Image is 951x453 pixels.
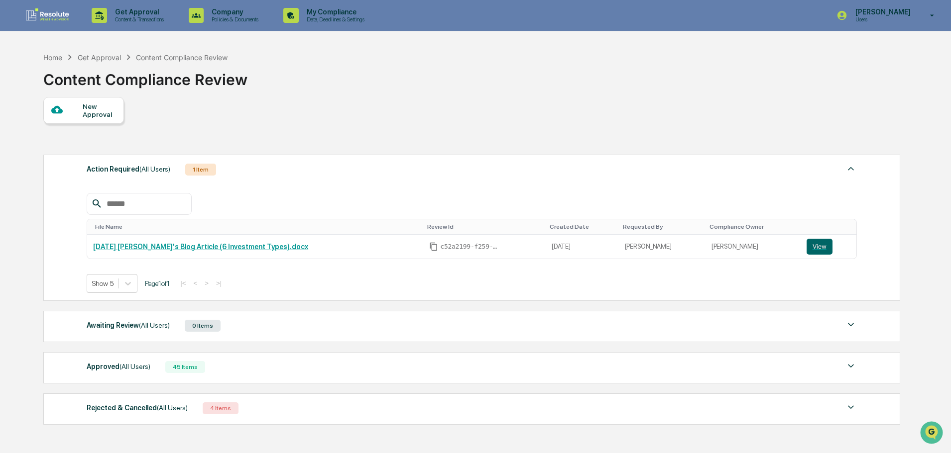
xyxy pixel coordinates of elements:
img: caret [845,401,857,413]
span: (All Users) [119,362,150,370]
div: Content Compliance Review [43,63,247,89]
span: Page 1 of 1 [145,279,170,287]
p: How can we help? [10,21,181,37]
img: caret [845,163,857,175]
td: [PERSON_NAME] [619,235,706,259]
div: Start new chat [34,76,163,86]
div: We're available if you need us! [34,86,126,94]
span: (All Users) [139,321,170,329]
span: (All Users) [157,404,188,412]
div: Action Required [87,163,170,176]
div: Toggle SortBy [710,223,797,230]
div: Rejected & Cancelled [87,401,188,414]
span: Data Lookup [20,144,63,154]
div: Toggle SortBy [550,223,615,230]
div: 🖐️ [10,126,18,134]
div: Toggle SortBy [95,223,419,230]
div: Toggle SortBy [427,223,542,230]
iframe: Open customer support [919,420,946,447]
p: My Compliance [299,8,369,16]
div: 🗄️ [72,126,80,134]
p: [PERSON_NAME] [847,8,916,16]
td: [PERSON_NAME] [706,235,801,259]
span: Preclearance [20,125,64,135]
span: Copy Id [429,242,438,251]
p: Data, Deadlines & Settings [299,16,369,23]
button: |< [177,279,189,287]
button: View [807,239,832,255]
div: Toggle SortBy [623,223,702,230]
img: 1746055101610-c473b297-6a78-478c-a979-82029cc54cd1 [10,76,28,94]
p: Users [847,16,916,23]
p: Policies & Documents [204,16,263,23]
img: caret [845,360,857,372]
button: >| [213,279,225,287]
span: Pylon [99,169,120,176]
div: 1 Item [185,164,216,176]
div: Home [43,53,62,62]
span: (All Users) [139,165,170,173]
div: Awaiting Review [87,319,170,332]
img: caret [845,319,857,331]
button: > [202,279,212,287]
div: 0 Items [185,320,221,332]
p: Content & Transactions [107,16,169,23]
a: [DATE] [PERSON_NAME]'s Blog Article (6 Investment Types).docx [93,243,308,251]
div: 🔎 [10,145,18,153]
div: Content Compliance Review [136,53,228,62]
p: Get Approval [107,8,169,16]
button: < [190,279,200,287]
button: Start new chat [169,79,181,91]
div: New Approval [83,102,116,118]
p: Company [204,8,263,16]
a: 🔎Data Lookup [6,140,67,158]
a: 🖐️Preclearance [6,121,68,139]
td: [DATE] [546,235,619,259]
div: Approved [87,360,150,373]
img: logo [24,7,72,23]
a: Powered byPylon [70,168,120,176]
div: 4 Items [203,402,238,414]
span: Attestations [82,125,123,135]
div: Get Approval [78,53,121,62]
a: View [807,239,851,255]
div: Toggle SortBy [809,223,853,230]
span: c52a2199-f259-4024-90af-cc7cf416cdc1 [440,243,500,251]
div: 45 Items [165,361,205,373]
a: 🗄️Attestations [68,121,127,139]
